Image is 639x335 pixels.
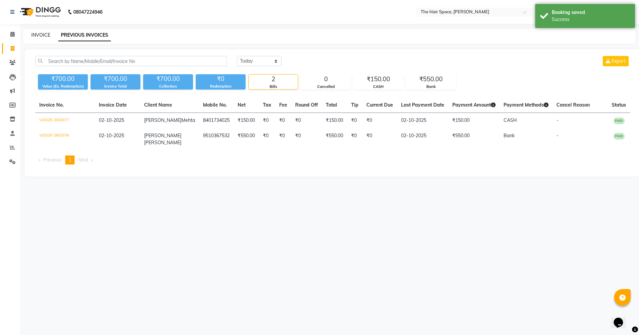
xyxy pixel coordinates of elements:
[613,133,625,140] span: PAID
[234,128,259,150] td: ₹550.00
[203,102,227,108] span: Mobile No.
[448,128,500,150] td: ₹550.00
[143,74,193,84] div: ₹700.00
[347,113,362,129] td: ₹0
[406,75,456,84] div: ₹550.00
[556,102,590,108] span: Cancel Reason
[366,102,393,108] span: Current Due
[259,128,275,150] td: ₹0
[58,29,111,41] a: PREVIOUS INVOICES
[199,128,234,150] td: 9510367532
[238,102,246,108] span: Net
[354,75,403,84] div: ₹150.00
[263,102,271,108] span: Tax
[73,3,103,21] b: 08047224946
[347,128,362,150] td: ₹0
[612,58,626,64] span: Export
[406,84,456,90] div: Bank
[35,128,95,150] td: V/2025-26/2076
[504,117,517,123] span: CASH
[452,102,496,108] span: Payment Amount
[143,84,193,89] div: Collection
[275,113,291,129] td: ₹0
[91,74,140,84] div: ₹700.00
[504,102,548,108] span: Payment Methods
[556,117,558,123] span: -
[91,84,140,89] div: Invoice Total
[291,113,322,129] td: ₹0
[552,16,630,23] div: Success
[17,3,63,21] img: logo
[78,157,88,163] span: Next
[301,84,350,90] div: Cancelled
[99,102,127,108] span: Invoice Date
[199,113,234,129] td: 8401734025
[291,128,322,150] td: ₹0
[259,113,275,129] td: ₹0
[322,113,347,129] td: ₹150.00
[612,102,626,108] span: Status
[322,128,347,150] td: ₹550.00
[35,113,95,129] td: V/2025-26/2077
[39,102,64,108] span: Invoice No.
[249,84,298,90] div: Bills
[249,75,298,84] div: 2
[504,133,515,139] span: Bank
[31,32,50,38] a: INVOICE
[603,56,629,66] button: Export
[301,75,350,84] div: 0
[196,74,246,84] div: ₹0
[397,128,448,150] td: 02-10-2025
[38,74,88,84] div: ₹700.00
[35,56,227,66] input: Search by Name/Mobile/Email/Invoice No
[234,113,259,129] td: ₹150.00
[99,133,124,139] span: 02-10-2025
[144,133,181,139] span: [PERSON_NAME]
[99,117,124,123] span: 02-10-2025
[69,157,71,163] span: 1
[611,308,632,328] iframe: chat widget
[354,84,403,90] div: CASH
[144,140,181,146] span: [PERSON_NAME]
[362,113,397,129] td: ₹0
[556,133,558,139] span: -
[351,102,358,108] span: Tip
[552,9,630,16] div: Booking saved
[35,156,630,165] nav: Pagination
[401,102,444,108] span: Last Payment Date
[181,117,195,123] span: Mehta
[362,128,397,150] td: ₹0
[196,84,246,89] div: Redemption
[279,102,287,108] span: Fee
[38,84,88,89] div: Value (Ex. Redemption)
[43,157,62,163] span: Previous
[295,102,318,108] span: Round Off
[397,113,448,129] td: 02-10-2025
[144,117,181,123] span: [PERSON_NAME]
[448,113,500,129] td: ₹150.00
[275,128,291,150] td: ₹0
[326,102,337,108] span: Total
[613,118,625,124] span: PAID
[144,102,172,108] span: Client Name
